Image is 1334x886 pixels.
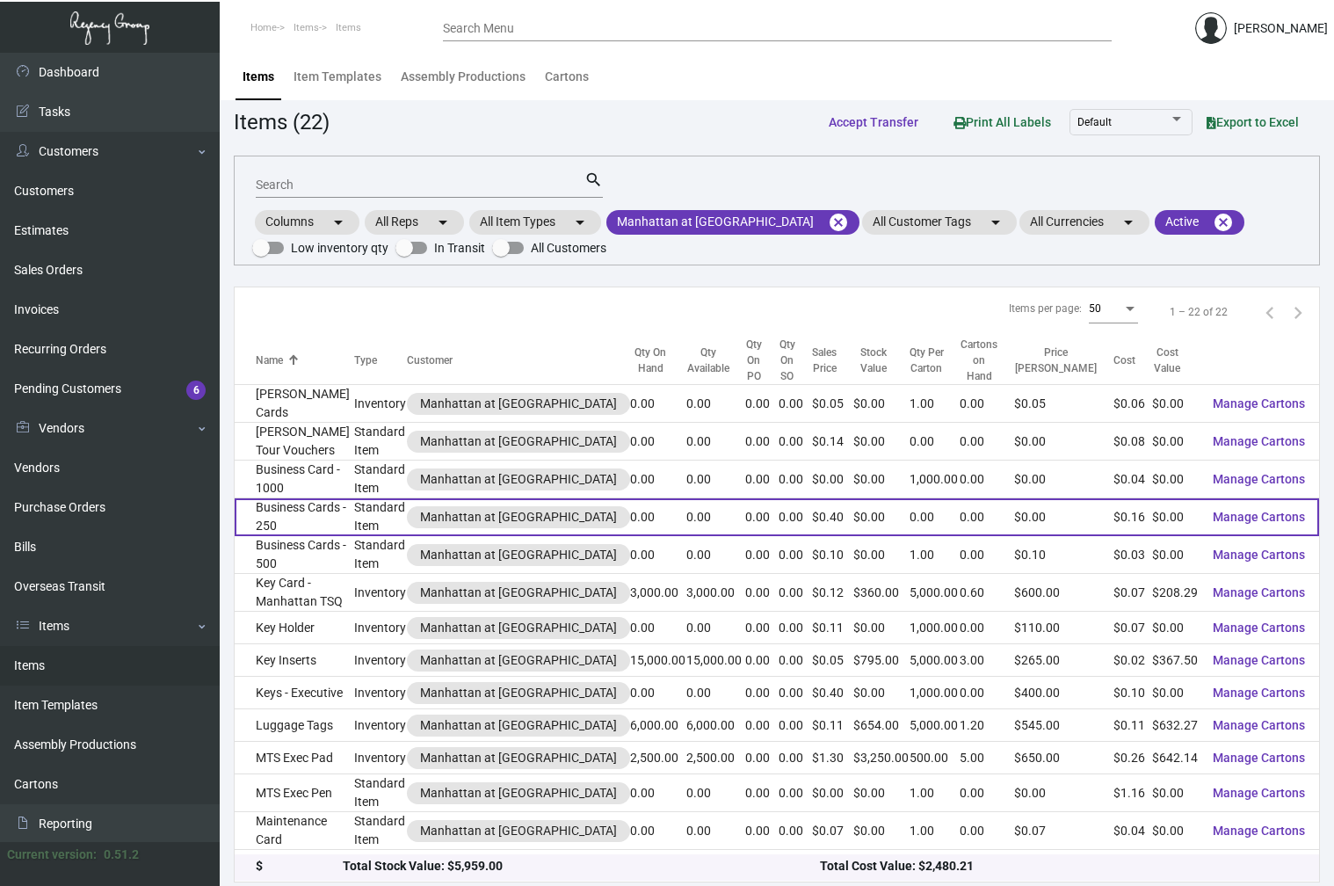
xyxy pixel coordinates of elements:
td: 0.00 [779,574,812,612]
td: $0.00 [853,677,910,709]
div: Manhattan at [GEOGRAPHIC_DATA] [420,651,617,670]
div: [PERSON_NAME] [1234,19,1328,38]
button: Previous page [1256,298,1284,326]
td: $795.00 [853,644,910,677]
td: Business Card - 1000 [235,461,354,498]
td: $0.12 [812,574,853,612]
td: Standard Item [354,498,407,536]
td: 15,000.00 [686,644,745,677]
td: 0.00 [745,812,779,850]
td: 1.00 [910,536,960,574]
td: 1,000.00 [910,612,960,644]
button: Manage Cartons [1199,742,1319,773]
div: Sales Price [812,345,853,376]
div: Manhattan at [GEOGRAPHIC_DATA] [420,546,617,564]
td: $0.00 [853,498,910,536]
button: Next page [1284,298,1312,326]
div: Qty On SO [779,337,796,384]
td: $0.00 [853,423,910,461]
td: $900.00 [853,850,910,882]
td: 0.00 [686,461,745,498]
div: Manhattan at [GEOGRAPHIC_DATA] [420,619,617,637]
td: $0.11 [1113,709,1152,742]
button: Manage Cartons [1199,677,1319,708]
td: 0.00 [960,812,1014,850]
td: $0.16 [1113,498,1152,536]
td: MTS Exec Pen [235,774,354,812]
td: 0.00 [960,536,1014,574]
div: Manhattan at [GEOGRAPHIC_DATA] [420,684,617,702]
td: Inventory [354,709,407,742]
div: Qty Per Carton [910,345,960,376]
td: 5,000.00 [910,644,960,677]
mat-icon: search [584,170,603,191]
td: $0.26 [1113,742,1152,774]
mat-chip: All Reps [365,210,464,235]
td: 3.00 [960,644,1014,677]
div: Total Cost Value: $2,480.21 [820,858,1298,876]
td: $0.11 [812,709,853,742]
td: $0.02 [1113,644,1152,677]
td: 0.00 [745,677,779,709]
td: $545.00 [1014,709,1113,742]
td: $400.00 [1014,677,1113,709]
div: Type [354,352,407,368]
span: Manage Cartons [1213,472,1305,486]
td: $0.00 [1152,677,1199,709]
img: admin@bootstrapmaster.com [1195,12,1227,44]
td: 0.00 [779,742,812,774]
div: Items (22) [234,106,330,138]
td: Inventory [354,385,407,423]
mat-select: Items per page: [1089,303,1138,316]
td: $642.14 [1152,742,1199,774]
td: 0.00 [779,709,812,742]
span: Manage Cartons [1213,786,1305,800]
td: 500.00 [910,742,960,774]
span: Low inventory qty [291,237,388,258]
span: Manage Cartons [1213,621,1305,635]
div: Manhattan at [GEOGRAPHIC_DATA] [420,584,617,602]
span: 50 [1089,302,1101,315]
div: Cartons on Hand [960,337,998,384]
div: Cost Value [1152,345,1183,376]
span: Items [294,22,319,33]
div: Type [354,352,377,368]
div: Manhattan at [GEOGRAPHIC_DATA] [420,395,617,413]
div: Cartons on Hand [960,337,1014,384]
button: Manage Cartons [1199,850,1319,882]
td: 0.00 [779,423,812,461]
span: Home [250,22,277,33]
div: Qty Per Carton [910,345,944,376]
td: $0.00 [1014,461,1113,498]
button: Manage Cartons [1199,577,1319,608]
td: $0.10 [812,536,853,574]
span: Manage Cartons [1213,510,1305,524]
td: 0.00 [686,612,745,644]
td: 0.00 [779,612,812,644]
td: $367.50 [1152,644,1199,677]
td: $0.06 [1113,385,1152,423]
td: $0.10 [1014,536,1113,574]
td: 0.00 [779,850,812,882]
div: Stock Value [853,345,910,376]
td: Inventory [354,677,407,709]
button: Manage Cartons [1199,539,1319,570]
td: $1.30 [812,742,853,774]
td: Inventory [354,612,407,644]
mat-chip: Active [1155,210,1244,235]
td: 0.00 [630,812,686,850]
td: 6.00 [960,850,1014,882]
td: 0.00 [630,612,686,644]
td: $0.07 [1014,812,1113,850]
td: 3,000.00 [630,850,686,882]
td: 0.00 [745,498,779,536]
span: Manage Cartons [1213,585,1305,599]
td: 6,000.00 [686,709,745,742]
td: Standard Item [354,812,407,850]
td: $0.05 [812,385,853,423]
td: 0.00 [630,498,686,536]
button: Manage Cartons [1199,612,1319,643]
div: Cost Value [1152,345,1199,376]
td: $0.30 [812,850,853,882]
span: Manage Cartons [1213,718,1305,732]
